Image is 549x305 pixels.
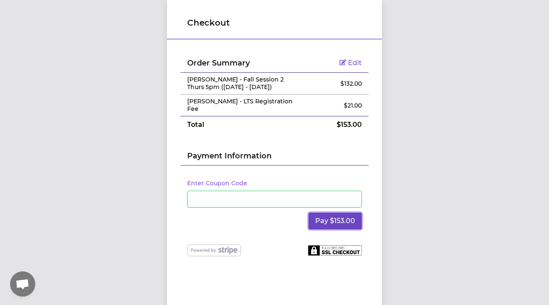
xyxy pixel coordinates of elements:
[308,213,362,229] button: Pay $153.00
[308,245,362,256] img: Fully secured SSL checkout
[348,59,362,67] span: Edit
[313,101,362,110] p: $ 21.00
[313,120,362,130] p: $ 153.00
[187,179,247,187] button: Enter Coupon Code
[193,195,356,203] iframe: Secure card payment input frame
[313,79,362,88] p: $ 132.00
[180,116,306,134] td: Total
[187,76,299,91] p: [PERSON_NAME] - Fall Session 2 Thurs 5pm ([DATE] - [DATE])
[187,150,362,165] h2: Payment Information
[340,59,362,67] a: Edit
[187,17,362,29] h1: Checkout
[10,271,35,297] a: Open chat
[187,57,299,69] h2: Order Summary
[187,98,299,113] p: [PERSON_NAME] - LTS Registration Fee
